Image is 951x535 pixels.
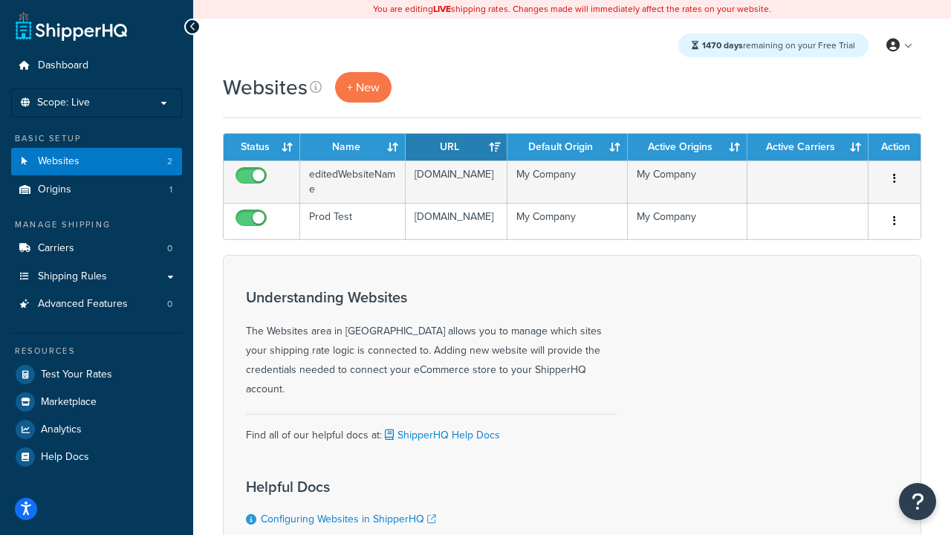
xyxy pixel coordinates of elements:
[406,160,507,203] td: [DOMAIN_NAME]
[11,389,182,415] a: Marketplace
[507,203,627,239] td: My Company
[38,184,71,196] span: Origins
[41,396,97,409] span: Marketplace
[246,289,617,399] div: The Websites area in [GEOGRAPHIC_DATA] allows you to manage which sites your shipping rate logic ...
[11,444,182,470] a: Help Docs
[11,361,182,388] a: Test Your Rates
[507,134,627,160] th: Default Origin: activate to sort column ascending
[11,416,182,443] a: Analytics
[747,134,869,160] th: Active Carriers: activate to sort column ascending
[406,203,507,239] td: [DOMAIN_NAME]
[11,176,182,204] li: Origins
[246,289,617,305] h3: Understanding Websites
[11,148,182,175] li: Websites
[678,33,869,57] div: remaining on your Free Trial
[223,73,308,102] h1: Websites
[869,134,921,160] th: Action
[628,134,747,160] th: Active Origins: activate to sort column ascending
[11,176,182,204] a: Origins 1
[11,291,182,318] li: Advanced Features
[628,160,747,203] td: My Company
[335,72,392,103] a: + New
[899,483,936,520] button: Open Resource Center
[11,52,182,80] a: Dashboard
[37,97,90,109] span: Scope: Live
[38,242,74,255] span: Carriers
[433,2,451,16] b: LIVE
[38,270,107,283] span: Shipping Rules
[300,203,406,239] td: Prod Test
[702,39,743,52] strong: 1470 days
[41,451,89,464] span: Help Docs
[38,59,88,72] span: Dashboard
[406,134,507,160] th: URL: activate to sort column ascending
[41,424,82,436] span: Analytics
[382,427,500,443] a: ShipperHQ Help Docs
[11,132,182,145] div: Basic Setup
[38,155,79,168] span: Websites
[41,369,112,381] span: Test Your Rates
[169,184,172,196] span: 1
[628,203,747,239] td: My Company
[300,134,406,160] th: Name: activate to sort column ascending
[261,511,436,527] a: Configuring Websites in ShipperHQ
[167,242,172,255] span: 0
[246,479,513,495] h3: Helpful Docs
[167,298,172,311] span: 0
[11,263,182,291] a: Shipping Rules
[38,298,128,311] span: Advanced Features
[347,79,380,96] span: + New
[224,134,300,160] th: Status: activate to sort column ascending
[11,235,182,262] li: Carriers
[507,160,627,203] td: My Company
[300,160,406,203] td: editedWebsiteName
[11,345,182,357] div: Resources
[11,235,182,262] a: Carriers 0
[16,11,127,41] a: ShipperHQ Home
[11,218,182,231] div: Manage Shipping
[11,291,182,318] a: Advanced Features 0
[11,148,182,175] a: Websites 2
[167,155,172,168] span: 2
[246,414,617,445] div: Find all of our helpful docs at:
